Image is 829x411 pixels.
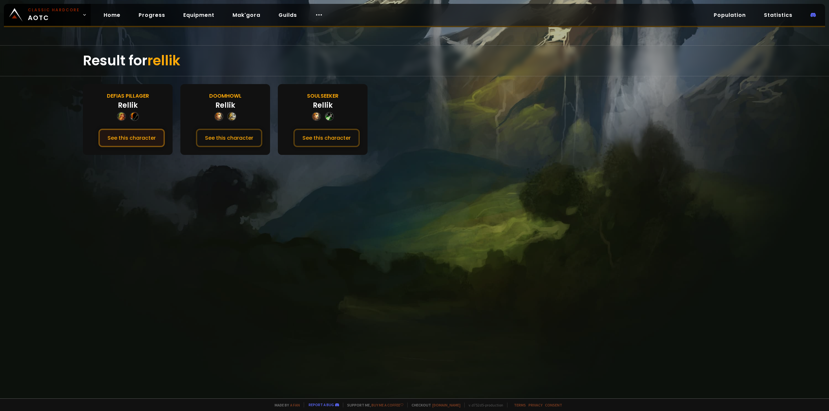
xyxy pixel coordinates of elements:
a: Equipment [178,8,220,22]
button: See this character [293,129,360,147]
a: Mak'gora [227,8,266,22]
span: v. d752d5 - production [464,403,503,407]
span: AOTC [28,7,80,23]
a: Home [98,8,126,22]
span: rellik [147,51,180,70]
a: Privacy [528,403,542,407]
div: Doomhowl [209,92,242,100]
a: Progress [133,8,170,22]
div: Rellik [313,100,333,111]
a: Terms [514,403,526,407]
button: See this character [98,129,165,147]
small: Classic Hardcore [28,7,80,13]
a: a fan [290,403,300,407]
button: See this character [196,129,262,147]
a: Consent [545,403,562,407]
a: Buy me a coffee [371,403,403,407]
a: Guilds [273,8,302,22]
div: Rellik [118,100,138,111]
span: Checkout [407,403,460,407]
a: Classic HardcoreAOTC [4,4,91,26]
div: Result for [83,46,746,76]
div: Defias Pillager [107,92,149,100]
a: [DOMAIN_NAME] [432,403,460,407]
a: Report a bug [309,402,334,407]
div: Soulseeker [307,92,338,100]
div: Rellik [215,100,235,111]
span: Support me, [343,403,403,407]
span: Made by [271,403,300,407]
a: Population [709,8,751,22]
a: Statistics [759,8,798,22]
